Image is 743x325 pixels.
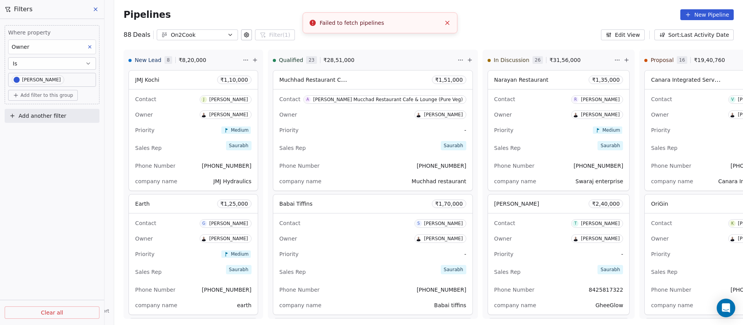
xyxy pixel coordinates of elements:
[729,236,735,241] img: S
[677,56,687,64] span: 16
[221,200,248,208] span: ₹ 1,25,000
[255,29,295,40] button: Filter(1)
[279,220,300,226] span: Contact
[279,163,320,169] span: Phone Number
[654,29,734,40] button: Sort: Last Activity Date
[123,30,150,40] div: 88
[135,220,156,226] span: Contact
[574,96,577,103] div: R
[651,163,691,169] span: Phone Number
[494,236,512,242] span: Owner
[135,163,175,169] span: Phone Number
[494,178,536,184] span: company name
[179,56,206,64] span: ₹ 8,20,000
[209,97,248,102] div: [PERSON_NAME]
[135,269,161,275] span: Sales Rep
[434,302,466,308] span: Babai tiffins
[135,302,177,308] span: company name
[494,96,515,102] span: Contact
[19,112,66,120] span: Add another filter
[8,29,96,36] span: Where property
[417,287,466,293] span: [PHONE_NUMBER]
[135,287,175,293] span: Phone Number
[416,112,421,117] img: S
[494,287,534,293] span: Phone Number
[279,112,297,118] span: Owner
[597,265,623,274] span: Saurabh
[203,96,204,103] div: J
[488,70,630,191] div: Narayan Restaurant₹1,35,000ContactR[PERSON_NAME]OwnerS[PERSON_NAME]PriorityMediumSales RepSaurabh...
[313,97,463,102] div: [PERSON_NAME] Mucchad Restaurant Cafe & Lounge (Pure Veg)
[592,200,620,208] span: ₹ 2,40,000
[464,250,466,258] span: -
[237,302,252,308] span: earth
[592,76,620,84] span: ₹ 1,35,000
[201,112,207,117] img: S
[494,56,529,64] span: In Discussion
[135,251,154,257] span: Priority
[412,178,466,184] span: Muchhad restaurant
[135,127,154,133] span: Priority
[8,57,96,70] button: Is
[532,56,543,64] span: 26
[306,96,309,103] div: A
[575,178,623,184] span: Swaraj enterprise
[279,236,297,242] span: Owner
[279,251,299,257] span: Priority
[22,77,61,83] div: [PERSON_NAME]
[209,221,248,226] div: [PERSON_NAME]
[494,269,520,275] span: Sales Rep
[279,201,313,207] span: Babai Tiffins
[21,92,73,98] span: Add filter to this group
[573,236,579,241] img: S
[717,299,735,317] div: Open Intercom Messenger
[279,127,299,133] span: Priority
[651,302,693,308] span: company name
[135,56,161,64] span: New Lead
[731,96,734,103] div: V
[581,236,620,241] div: [PERSON_NAME]
[135,178,177,184] span: company name
[279,96,300,102] span: Contact
[651,236,669,242] span: Owner
[226,141,252,150] span: Saurabh
[417,163,466,169] span: [PHONE_NUMBER]
[651,127,670,133] span: Priority
[435,200,463,208] span: ₹ 1,70,000
[123,9,171,20] span: Pipelines
[209,236,248,241] div: [PERSON_NAME]
[494,163,534,169] span: Phone Number
[621,250,623,258] span: -
[41,309,63,317] span: Clear all
[273,70,473,191] div: Muchhad Restaurant Cafe & Lounge(Pure Veg)₹1,51,000ContactA[PERSON_NAME] Mucchad Restaurant Cafe ...
[589,287,623,293] span: 8425817322
[464,126,466,134] span: -
[441,265,466,274] span: Saurabh
[273,194,473,315] div: Babai Tiffins₹1,70,000ContactS[PERSON_NAME]OwnerS[PERSON_NAME]Priority-Sales RepSaurabhPhone Numb...
[135,77,159,83] span: JMJ Kochi
[135,96,156,102] span: Contact
[729,112,735,117] img: S
[13,60,17,67] span: Is
[597,141,623,150] span: Saurabh
[135,145,161,151] span: Sales Rep
[164,56,172,64] span: 8
[418,220,420,227] div: S
[5,306,99,319] button: Clear all
[202,220,205,227] div: G
[651,112,669,118] span: Owner
[213,178,251,184] span: JMJ Hydraulics
[494,220,515,226] span: Contact
[494,302,536,308] span: company name
[581,97,620,102] div: [PERSON_NAME]
[201,236,207,241] img: S
[651,56,673,64] span: Proposal
[442,18,452,28] button: Close toast
[202,163,252,169] span: [PHONE_NUMBER]
[574,220,577,227] div: T
[416,236,421,241] img: S
[128,50,241,70] div: New Lead8₹8,20,000
[651,96,672,102] span: Contact
[494,201,539,207] span: [PERSON_NAME]
[135,201,150,207] span: Earth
